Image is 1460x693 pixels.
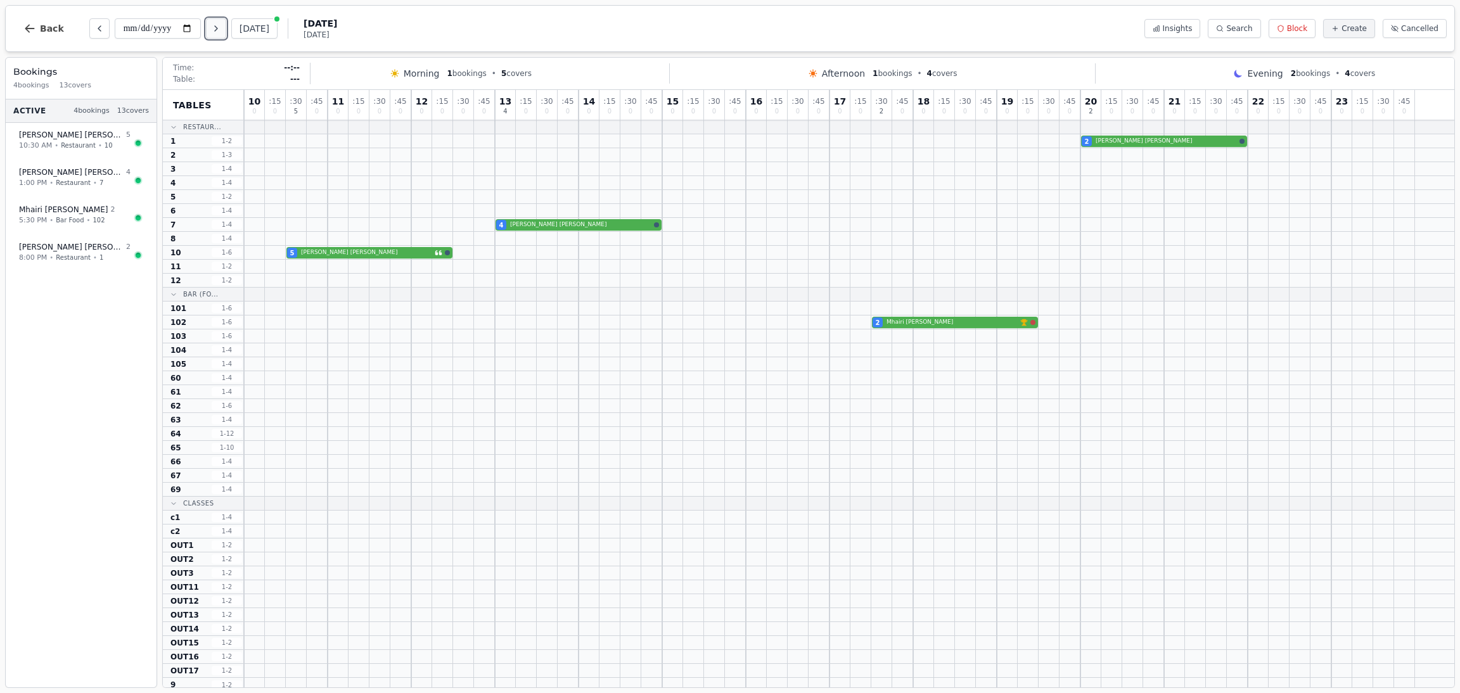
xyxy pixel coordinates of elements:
span: 11 [170,262,181,272]
span: 1 - 12 [212,429,242,438]
span: 65 [170,443,181,453]
span: 63 [170,415,181,425]
span: 1 - 4 [212,345,242,355]
span: 0 [1340,108,1343,115]
span: 10 [170,248,181,258]
span: 0 [629,108,632,115]
span: : 45 [729,98,741,105]
span: 0 [482,108,486,115]
span: 1 - 2 [212,666,242,675]
span: OUT2 [170,554,193,564]
span: 1 - 2 [212,680,242,690]
button: Insights [1144,19,1201,38]
span: 2 [170,150,176,160]
span: : 30 [791,98,804,105]
span: 1 - 4 [212,359,242,369]
span: 7 [170,220,176,230]
span: Create [1342,23,1367,34]
span: : 15 [603,98,615,105]
button: Search [1208,19,1260,38]
span: 5 [294,108,298,115]
span: 0 [942,108,946,115]
h3: Bookings [13,65,149,78]
span: 1 - 2 [212,610,242,620]
span: 0 [1277,108,1281,115]
span: Insights [1163,23,1193,34]
span: 0 [900,108,904,115]
span: 5 [126,130,131,141]
span: 0 [1110,108,1113,115]
span: : 45 [311,98,323,105]
span: [PERSON_NAME] [PERSON_NAME] [510,220,651,229]
span: 0 [419,108,423,115]
span: 4 [1345,69,1350,78]
span: 1 - 2 [212,582,242,592]
span: Afternoon [822,67,865,80]
span: 0 [440,108,444,115]
span: 1 - 6 [212,303,242,313]
span: • [49,215,53,225]
span: 1 - 2 [212,540,242,550]
span: 10 [105,141,113,150]
span: 1 - 2 [212,276,242,285]
span: Bar Food [56,215,84,225]
span: 0 [921,108,925,115]
span: Evening [1247,67,1283,80]
span: OUT16 [170,652,199,662]
span: : 45 [1398,98,1410,105]
span: : 30 [373,98,385,105]
span: 4 [927,69,932,78]
span: 5:30 PM [19,215,47,226]
span: 1 - 6 [212,317,242,327]
span: 0 [1068,108,1072,115]
span: 0 [1151,108,1155,115]
span: Search [1226,23,1252,34]
span: : 45 [980,98,992,105]
span: : 30 [624,98,636,105]
span: 17 [834,97,846,106]
span: Cancelled [1401,23,1438,34]
span: : 15 [771,98,783,105]
span: : 15 [1189,98,1201,105]
button: Previous day [89,18,110,39]
span: 1 [99,253,103,262]
span: 0 [1235,108,1239,115]
span: : 15 [1272,98,1284,105]
span: • [918,68,922,79]
span: : 45 [812,98,824,105]
span: [DATE] [304,17,337,30]
span: : 30 [875,98,887,105]
span: : 45 [896,98,908,105]
span: : 30 [1126,98,1138,105]
span: [PERSON_NAME] [PERSON_NAME] [19,242,124,252]
span: 0 [838,108,842,115]
span: : 30 [457,98,469,105]
span: 0 [1026,108,1030,115]
span: 0 [1256,108,1260,115]
span: 1 [170,136,176,146]
span: bookings [873,68,912,79]
span: 0 [733,108,737,115]
button: Cancelled [1383,19,1447,38]
span: : 30 [1210,98,1222,105]
span: Classes [183,499,214,508]
span: 19 [1001,97,1013,106]
span: 0 [796,108,800,115]
span: 8:00 PM [19,253,47,264]
span: 0 [315,108,319,115]
span: 2 [1085,137,1089,146]
span: 13 covers [60,80,91,91]
span: Bar (Fo... [183,289,218,299]
span: 0 [817,108,821,115]
span: 10:30 AM [19,141,52,151]
span: 0 [252,108,256,115]
span: 66 [170,457,181,467]
span: 4 bookings [74,106,110,117]
span: 1 - 2 [212,192,242,201]
span: [PERSON_NAME] [PERSON_NAME] [301,248,432,257]
span: 4 [503,108,507,115]
span: Restaurant [61,141,96,150]
span: 1 - 4 [212,164,242,174]
span: 8 [170,234,176,244]
span: [DATE] [304,30,337,40]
